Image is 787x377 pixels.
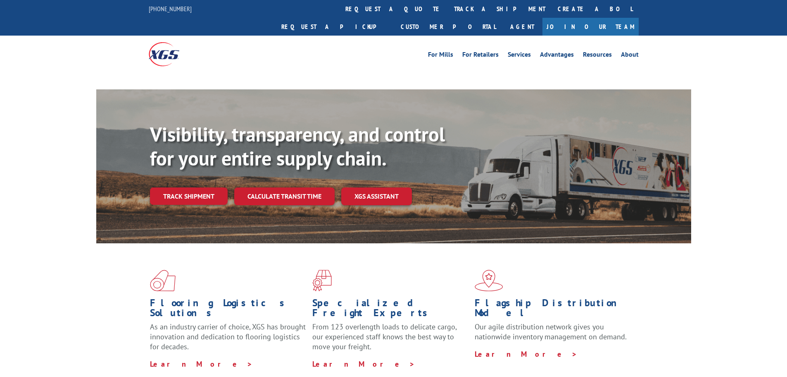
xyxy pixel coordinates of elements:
[428,51,453,60] a: For Mills
[150,298,306,322] h1: Flooring Logistics Solutions
[621,51,639,60] a: About
[475,270,503,291] img: xgs-icon-flagship-distribution-model-red
[540,51,574,60] a: Advantages
[312,298,468,322] h1: Specialized Freight Experts
[462,51,499,60] a: For Retailers
[150,270,176,291] img: xgs-icon-total-supply-chain-intelligence-red
[312,322,468,359] p: From 123 overlength loads to delicate cargo, our experienced staff knows the best way to move you...
[149,5,192,13] a: [PHONE_NUMBER]
[395,18,502,36] a: Customer Portal
[542,18,639,36] a: Join Our Team
[275,18,395,36] a: Request a pickup
[475,322,627,341] span: Our agile distribution network gives you nationwide inventory management on demand.
[508,51,531,60] a: Services
[475,298,631,322] h1: Flagship Distribution Model
[341,187,412,205] a: XGS ASSISTANT
[150,322,306,351] span: As an industry carrier of choice, XGS has brought innovation and dedication to flooring logistics...
[234,187,335,205] a: Calculate transit time
[583,51,612,60] a: Resources
[502,18,542,36] a: Agent
[475,349,578,359] a: Learn More >
[150,187,228,205] a: Track shipment
[150,121,445,171] b: Visibility, transparency, and control for your entire supply chain.
[150,359,253,369] a: Learn More >
[312,270,332,291] img: xgs-icon-focused-on-flooring-red
[312,359,415,369] a: Learn More >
